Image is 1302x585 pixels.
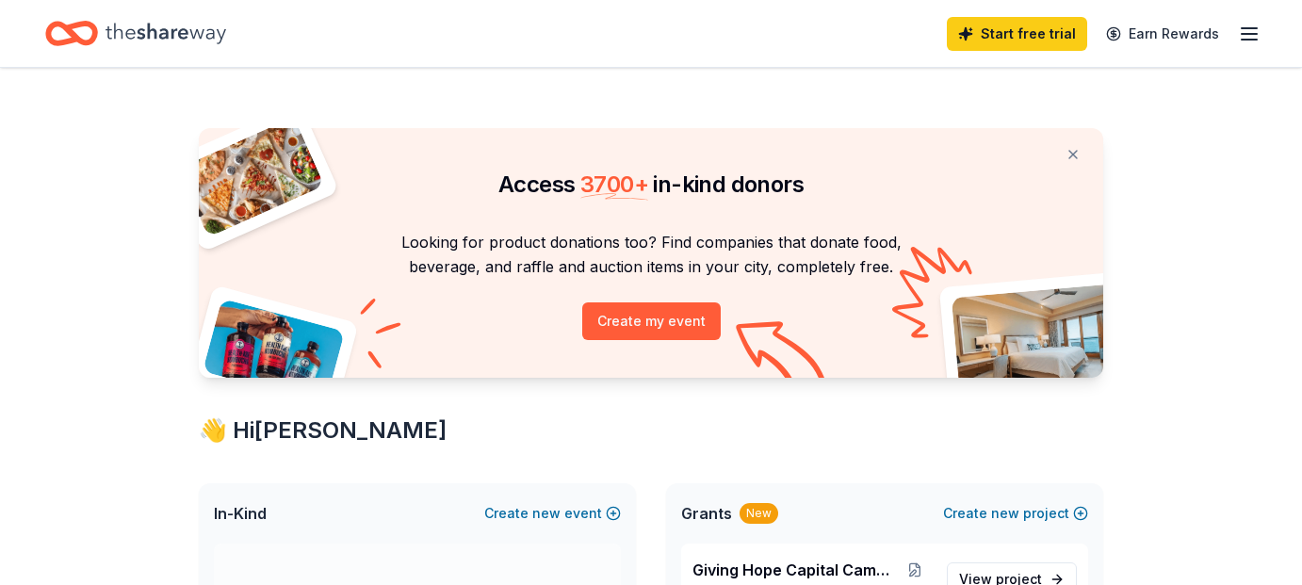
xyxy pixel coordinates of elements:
img: Pizza [178,117,325,237]
img: Curvy arrow [736,321,830,392]
span: Grants [681,502,732,525]
span: Access in-kind donors [498,171,804,198]
a: Earn Rewards [1095,17,1230,51]
div: New [740,503,778,524]
span: 3700 + [580,171,648,198]
button: Createnewproject [943,502,1088,525]
a: Start free trial [947,17,1087,51]
button: Create my event [582,302,721,340]
span: Giving Hope Capital Campaign [692,559,898,581]
p: Looking for product donations too? Find companies that donate food, beverage, and raffle and auct... [221,230,1081,280]
button: Createnewevent [484,502,621,525]
span: new [532,502,561,525]
span: new [991,502,1019,525]
a: Home [45,11,226,56]
div: 👋 Hi [PERSON_NAME] [199,415,1103,446]
span: In-Kind [214,502,267,525]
